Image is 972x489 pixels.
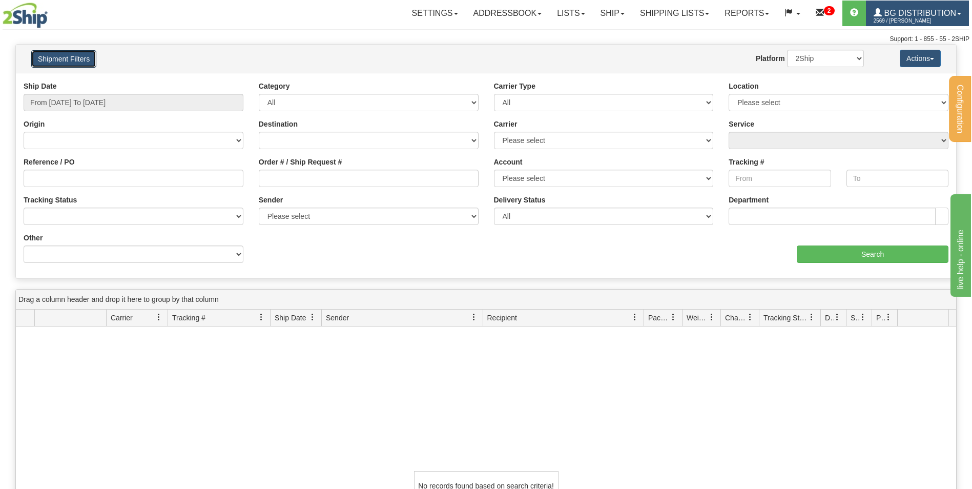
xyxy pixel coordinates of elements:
iframe: chat widget [948,192,971,297]
span: Carrier [111,313,133,323]
label: Ship Date [24,81,57,91]
span: 2569 / [PERSON_NAME] [874,16,950,26]
input: From [729,170,831,187]
label: Platform [756,53,785,64]
div: live help - online [8,6,95,18]
a: Tracking Status filter column settings [803,309,820,326]
span: Delivery Status [825,313,834,323]
label: Other [24,233,43,243]
button: Configuration [949,76,971,142]
a: BG Distribution 2569 / [PERSON_NAME] [866,1,969,26]
a: Shipment Issues filter column settings [854,309,872,326]
label: Order # / Ship Request # [259,157,342,167]
label: Delivery Status [494,195,546,205]
label: Service [729,119,754,129]
a: Pickup Status filter column settings [880,309,897,326]
a: Charge filter column settings [741,309,759,326]
label: Tracking # [729,157,764,167]
span: Pickup Status [876,313,885,323]
span: Weight [687,313,708,323]
a: Recipient filter column settings [626,309,644,326]
span: BG Distribution [882,9,956,17]
a: Weight filter column settings [703,309,720,326]
input: Search [797,246,948,263]
a: Delivery Status filter column settings [829,309,846,326]
div: Support: 1 - 855 - 55 - 2SHIP [3,35,969,44]
label: Destination [259,119,298,129]
label: Tracking Status [24,195,77,205]
a: Shipping lists [632,1,717,26]
span: Packages [648,313,670,323]
span: Recipient [487,313,517,323]
span: Tracking Status [763,313,808,323]
img: logo2569.jpg [3,3,48,28]
sup: 2 [824,6,835,15]
span: Sender [326,313,349,323]
span: Ship Date [275,313,306,323]
div: grid grouping header [16,290,956,310]
label: Department [729,195,769,205]
label: Origin [24,119,45,129]
a: Settings [404,1,466,26]
a: Lists [549,1,592,26]
a: Ship Date filter column settings [304,309,321,326]
label: Category [259,81,290,91]
button: Shipment Filters [31,50,96,68]
a: Sender filter column settings [465,309,483,326]
span: Shipment Issues [851,313,859,323]
a: Tracking # filter column settings [253,309,270,326]
label: Location [729,81,758,91]
button: Actions [900,50,941,67]
a: Ship [593,1,632,26]
input: To [846,170,948,187]
span: Tracking # [172,313,205,323]
label: Reference / PO [24,157,75,167]
label: Account [494,157,523,167]
a: 2 [808,1,842,26]
a: Addressbook [466,1,550,26]
a: Packages filter column settings [665,309,682,326]
label: Carrier [494,119,518,129]
span: Charge [725,313,747,323]
a: Carrier filter column settings [150,309,168,326]
label: Carrier Type [494,81,535,91]
a: Reports [717,1,777,26]
label: Sender [259,195,283,205]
